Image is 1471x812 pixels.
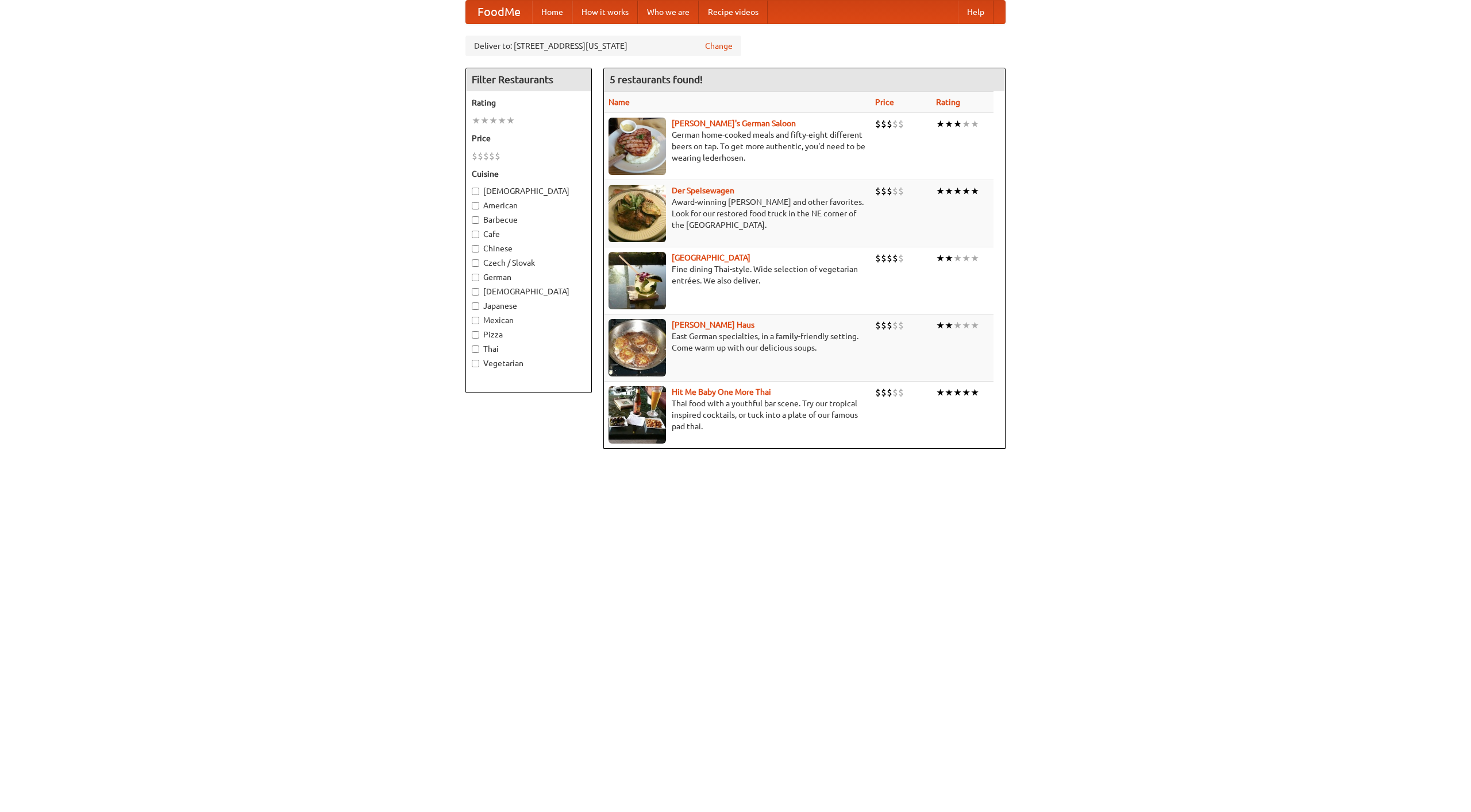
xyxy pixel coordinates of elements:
[472,274,479,281] input: German
[962,185,971,197] li: ★
[962,118,971,130] li: ★
[892,252,898,265] li: $
[875,252,881,265] li: $
[945,118,953,130] li: ★
[472,245,479,252] input: Chinese
[892,386,898,399] li: $
[609,331,866,353] p: East German specialties, in a family-friendly setting. Come warm up with our delicious soups.
[953,252,962,265] li: ★
[881,252,887,265] li: $
[971,319,979,332] li: ★
[472,286,586,297] label: [DEMOGRAPHIC_DATA]
[472,317,479,324] input: Mexican
[881,185,887,197] li: $
[898,386,904,399] li: $
[887,118,892,130] li: $
[489,114,498,127] li: ★
[466,68,591,91] h4: Filter Restaurants
[672,119,796,128] a: [PERSON_NAME]'s German Saloon
[962,319,971,332] li: ★
[472,202,479,209] input: American
[472,300,586,312] label: Japanese
[699,1,768,24] a: Recipe videos
[672,320,754,329] a: [PERSON_NAME] Haus
[472,114,480,127] li: ★
[472,168,586,180] h5: Cuisine
[609,386,666,444] img: babythai.jpg
[962,252,971,265] li: ★
[609,98,630,107] a: Name
[971,118,979,130] li: ★
[480,114,489,127] li: ★
[483,150,489,162] li: $
[638,1,699,24] a: Who we are
[936,386,945,399] li: ★
[506,114,515,127] li: ★
[898,252,904,265] li: $
[945,386,953,399] li: ★
[472,216,479,224] input: Barbecue
[892,185,898,197] li: $
[953,118,962,130] li: ★
[887,252,892,265] li: $
[672,253,750,262] b: [GEOGRAPHIC_DATA]
[936,98,960,107] a: Rating
[609,196,866,231] p: Award-winning [PERSON_NAME] and other favorites. Look for our restored food truck in the NE corne...
[472,150,478,162] li: $
[875,118,881,130] li: $
[472,271,586,283] label: German
[472,257,586,269] label: Czech / Slovak
[495,150,500,162] li: $
[466,1,532,24] a: FoodMe
[898,319,904,332] li: $
[881,319,887,332] li: $
[472,97,586,108] h5: Rating
[945,252,953,265] li: ★
[472,329,586,340] label: Pizza
[958,1,993,24] a: Help
[892,118,898,130] li: $
[472,188,479,195] input: [DEMOGRAPHIC_DATA]
[881,118,887,130] li: $
[609,319,666,376] img: kohlhaus.jpg
[953,386,962,399] li: ★
[971,252,979,265] li: ★
[609,118,666,175] img: esthers.jpg
[472,343,586,355] label: Thai
[472,288,479,296] input: [DEMOGRAPHIC_DATA]
[962,386,971,399] li: ★
[472,185,586,197] label: [DEMOGRAPHIC_DATA]
[472,314,586,326] label: Mexican
[465,36,741,56] div: Deliver to: [STREET_ADDRESS][US_STATE]
[875,319,881,332] li: $
[936,118,945,130] li: ★
[945,185,953,197] li: ★
[898,185,904,197] li: $
[936,252,945,265] li: ★
[971,386,979,399] li: ★
[472,259,479,267] input: Czech / Slovak
[472,231,479,238] input: Cafe
[472,200,586,211] label: American
[472,360,479,367] input: Vegetarian
[609,263,866,286] p: Fine dining Thai-style. Wide selection of vegetarian entrées. We also deliver.
[875,386,881,399] li: $
[609,129,866,164] p: German home-cooked meals and fifty-eight different beers on tap. To get more authentic, you'd nee...
[610,74,703,85] ng-pluralize: 5 restaurants found!
[971,185,979,197] li: ★
[887,319,892,332] li: $
[609,398,866,432] p: Thai food with a youthful bar scene. Try our tropical inspired cocktails, or tuck into a plate of...
[489,150,495,162] li: $
[472,331,479,339] input: Pizza
[672,387,771,397] a: Hit Me Baby One More Thai
[892,319,898,332] li: $
[532,1,572,24] a: Home
[898,118,904,130] li: $
[672,186,734,195] a: Der Speisewagen
[472,302,479,310] input: Japanese
[887,386,892,399] li: $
